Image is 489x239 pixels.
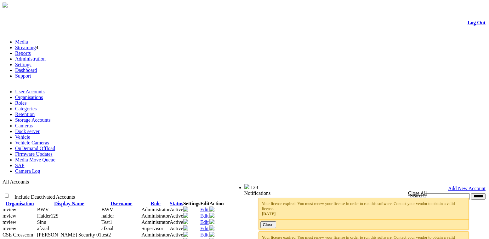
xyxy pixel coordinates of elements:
a: Vehicle [15,134,30,140]
div: Notifications [244,190,473,196]
a: Camera Log [15,168,40,174]
td: Active [170,232,183,238]
button: Close [260,221,276,228]
span: mview [3,207,16,212]
td: Administrator [141,213,170,219]
a: Role [151,201,161,206]
a: Username [111,201,132,206]
a: Administration [15,56,46,61]
span: mview [3,226,16,231]
a: OnDemand Offload [15,146,55,151]
td: Active [170,219,183,225]
span: CSE Crosscom [3,232,33,237]
a: Status [170,201,183,206]
a: Log Out [468,20,486,25]
span: Contact Method: SMS and Email [37,232,101,237]
a: Cameras [15,123,33,128]
span: All Accounts [3,179,29,184]
a: Organisation [6,201,34,206]
a: User Accounts [15,89,45,94]
td: Active [170,207,183,213]
span: Contact Method: None [37,207,49,212]
td: Supervisor [141,225,170,232]
span: Include Deactivated Accounts [14,194,75,200]
span: mview [3,219,16,225]
span: mview [3,213,16,219]
a: Settings [15,62,31,67]
span: test2 [101,232,111,237]
span: Contact Method: SMS and Email [37,219,46,225]
img: bell25.png [244,184,249,189]
img: arrow-3.png [3,3,8,8]
a: Roles [15,100,26,106]
span: 4 [36,45,38,50]
a: Organisations [15,95,43,100]
a: Media [15,39,28,44]
span: [DATE] [262,211,276,216]
td: Administrator [141,232,170,238]
a: Streaming [15,45,36,50]
a: Firmware Updates [15,151,53,157]
span: Welcome, BWV (Administrator) [178,184,231,189]
a: Dashboard [15,67,37,73]
td: Active [170,213,183,219]
a: Categories [15,106,37,111]
span: haider [101,213,114,219]
td: Administrator [141,219,170,225]
a: Media Move Queue [15,157,55,162]
a: Storage Accounts [15,117,50,123]
span: 128 [251,185,258,190]
a: Close All [408,190,427,196]
span: BWV [101,207,113,212]
a: Retention [15,112,35,117]
span: Contact Method: SMS and Email [37,213,59,219]
a: Reports [15,50,31,56]
td: Administrator [141,207,170,213]
a: Dock server [15,129,40,134]
span: Test1 [101,219,112,225]
a: Support [15,73,31,79]
div: Your license expired. You must renew your license in order to run this software. Contact your ven... [262,201,466,216]
span: afzaal [101,226,113,231]
span: Contact Method: SMS and Email [37,226,49,231]
a: Display Name [54,201,84,206]
td: Active [170,225,183,232]
a: Vehicle Cameras [15,140,49,145]
a: SAP [15,163,24,168]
